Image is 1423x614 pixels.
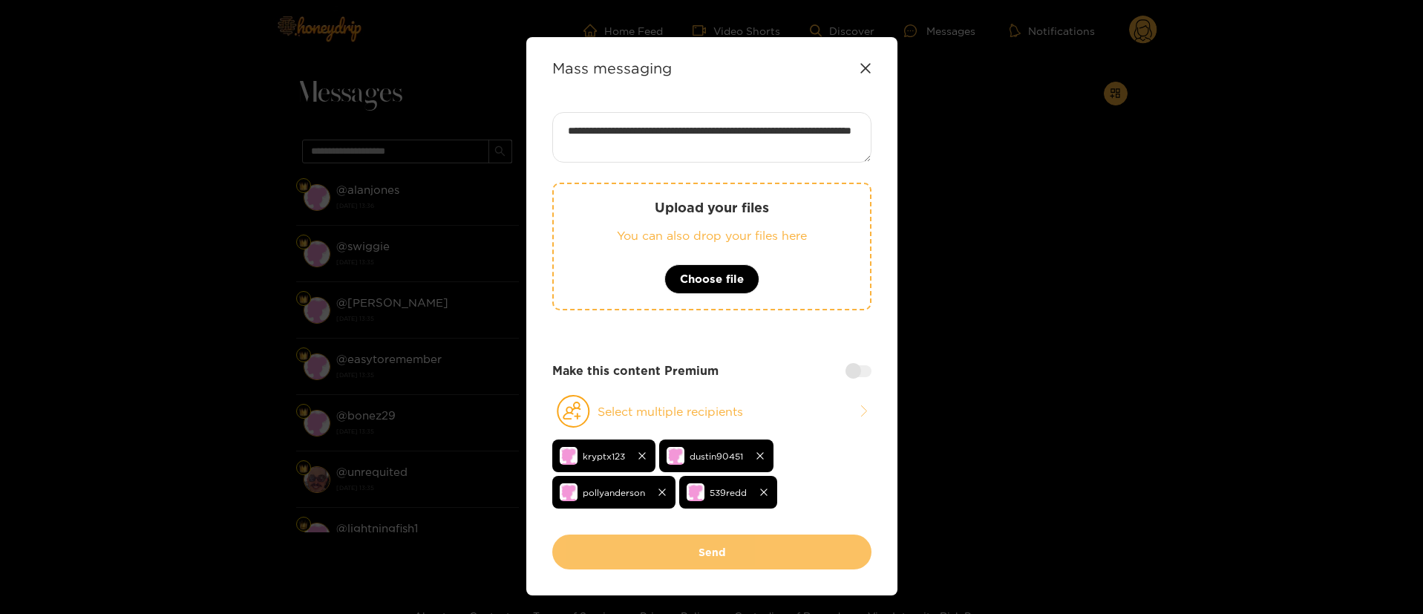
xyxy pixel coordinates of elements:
[583,227,840,244] p: You can also drop your files here
[552,362,719,379] strong: Make this content Premium
[583,199,840,216] p: Upload your files
[667,447,684,465] img: no-avatar.png
[583,484,645,501] span: pollyanderson
[687,483,704,501] img: no-avatar.png
[583,448,625,465] span: kryptx123
[552,394,871,428] button: Select multiple recipients
[680,270,744,288] span: Choose file
[552,59,672,76] strong: Mass messaging
[690,448,743,465] span: dustin90451
[560,447,578,465] img: no-avatar.png
[560,483,578,501] img: no-avatar.png
[664,264,759,294] button: Choose file
[710,484,747,501] span: 539redd
[552,535,871,569] button: Send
